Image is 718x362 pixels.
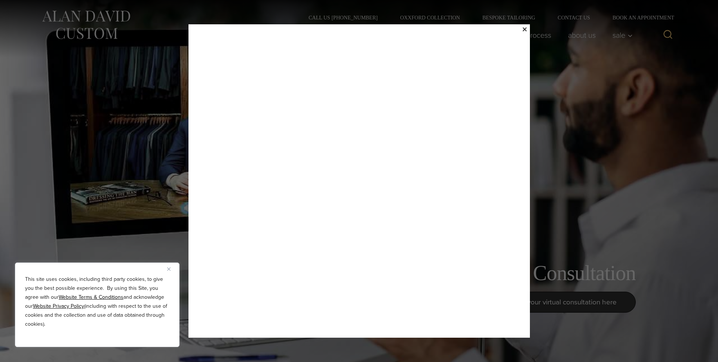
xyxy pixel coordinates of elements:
button: Close [519,24,530,35]
a: Website Terms & Conditions [59,293,123,301]
iframe: Opens a widget where you can chat to one of our agents [670,340,711,358]
span: × [522,22,527,37]
img: Close [167,267,171,271]
a: Website Privacy Policy [33,302,84,310]
p: This site uses cookies, including third party cookies, to give you the best possible experience. ... [25,275,169,329]
button: Close [167,264,176,273]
